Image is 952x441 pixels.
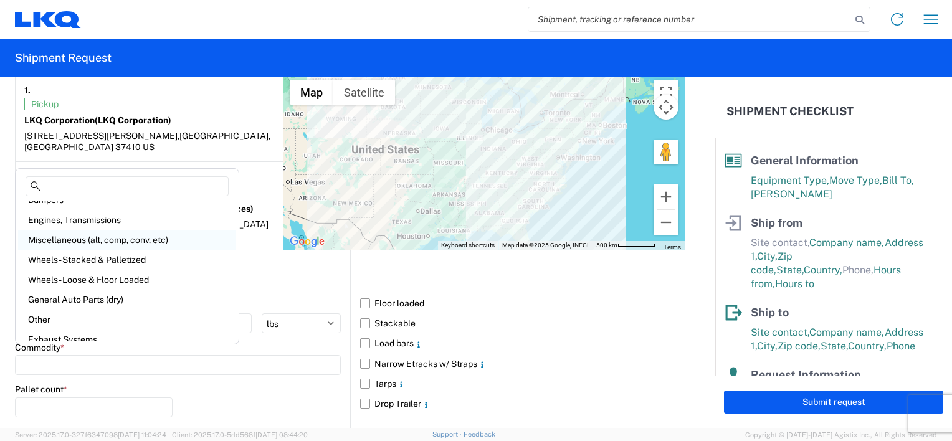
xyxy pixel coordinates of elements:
[15,342,64,353] label: Commodity
[18,330,236,349] div: Exhaust Systems
[287,234,328,250] a: Open this area in Google Maps (opens a new window)
[809,237,885,249] span: Company name,
[751,368,861,381] span: Request Information
[118,431,166,439] span: [DATE] 11:04:24
[360,394,685,414] label: Drop Trailer
[18,210,236,230] div: Engines, Transmissions
[18,230,236,250] div: Miscellaneous (alt, comp, conv, etc)
[804,264,842,276] span: Country,
[751,174,829,186] span: Equipment Type,
[654,184,678,209] button: Zoom in
[724,391,943,414] button: Submit request
[24,131,270,152] span: [GEOGRAPHIC_DATA], [GEOGRAPHIC_DATA] 37410 US
[745,429,937,440] span: Copyright © [DATE]-[DATE] Agistix Inc., All Rights Reserved
[24,131,179,141] span: [STREET_ADDRESS][PERSON_NAME],
[18,290,236,310] div: General Auto Parts (dry)
[360,313,685,333] label: Stackable
[751,154,859,167] span: General Information
[15,50,112,65] h2: Shipment Request
[757,340,778,352] span: City,
[464,430,495,438] a: Feedback
[654,95,678,120] button: Map camera controls
[751,306,789,319] span: Ship to
[290,80,333,105] button: Show street map
[726,104,854,119] h2: Shipment Checklist
[778,340,821,352] span: Zip code,
[441,241,495,250] button: Keyboard shortcuts
[360,293,685,313] label: Floor loaded
[751,216,802,229] span: Ship from
[596,242,617,249] span: 500 km
[593,241,660,250] button: Map Scale: 500 km per 58 pixels
[18,310,236,330] div: Other
[360,374,685,394] label: Tarps
[287,234,328,250] img: Google
[24,115,171,125] strong: LKQ Corporation
[751,326,809,338] span: Site contact,
[24,82,31,98] strong: 1.
[775,278,814,290] span: Hours to
[24,98,65,110] span: Pickup
[95,115,171,125] span: (LKQ Corporation)
[848,340,887,352] span: Country,
[172,431,308,439] span: Client: 2025.17.0-5dd568f
[502,242,589,249] span: Map data ©2025 Google, INEGI
[821,340,848,352] span: State,
[654,80,678,105] button: Toggle fullscreen view
[18,250,236,270] div: Wheels - Stacked & Palletized
[432,430,464,438] a: Support
[664,244,681,250] a: Terms
[654,140,678,164] button: Drag Pegman onto the map to open Street View
[751,188,832,200] span: [PERSON_NAME]
[18,270,236,290] div: Wheels - Loose & Floor Loaded
[887,340,915,352] span: Phone
[757,250,778,262] span: City,
[776,264,804,276] span: State,
[15,426,67,437] label: Carton count
[15,431,166,439] span: Server: 2025.17.0-327f6347098
[360,354,685,374] label: Narrow Etracks w/ Straps
[333,80,395,105] button: Show satellite imagery
[528,7,851,31] input: Shipment, tracking or reference number
[882,174,914,186] span: Bill To,
[829,174,882,186] span: Move Type,
[360,333,685,353] label: Load bars
[654,210,678,235] button: Zoom out
[15,384,67,395] label: Pallet count
[255,431,308,439] span: [DATE] 08:44:20
[809,326,885,338] span: Company name,
[751,237,809,249] span: Site contact,
[842,264,873,276] span: Phone,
